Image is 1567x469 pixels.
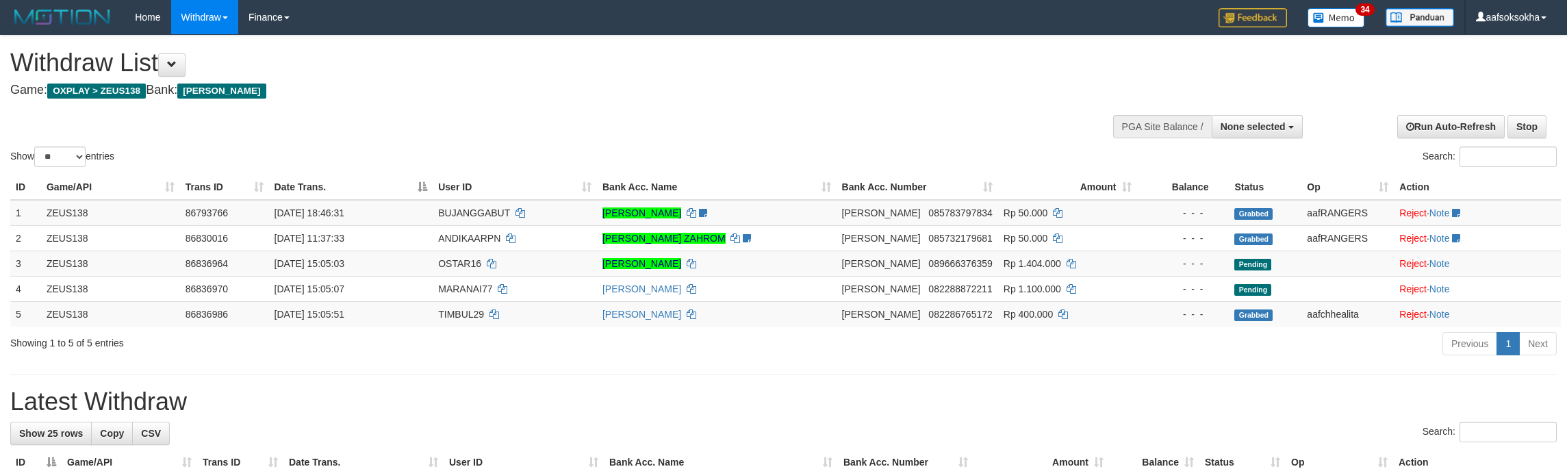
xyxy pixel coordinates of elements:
span: Show 25 rows [19,428,83,439]
input: Search: [1460,147,1557,167]
a: Copy [91,422,133,445]
span: Rp 50.000 [1004,233,1048,244]
a: Previous [1442,332,1497,355]
input: Search: [1460,422,1557,442]
a: Reject [1399,309,1427,320]
span: [PERSON_NAME] [842,233,921,244]
span: Copy 082288872211 to clipboard [928,283,992,294]
span: Rp 1.100.000 [1004,283,1061,294]
label: Search: [1423,422,1557,442]
span: 86830016 [186,233,228,244]
span: [PERSON_NAME] [842,207,921,218]
a: [PERSON_NAME] [602,309,681,320]
th: Action [1394,175,1561,200]
td: ZEUS138 [41,251,180,276]
span: Copy 085783797834 to clipboard [928,207,992,218]
th: Status [1229,175,1301,200]
th: User ID: activate to sort column ascending [433,175,597,200]
a: Reject [1399,207,1427,218]
td: aafRANGERS [1301,200,1394,226]
span: [DATE] 15:05:03 [275,258,344,269]
span: [PERSON_NAME] [842,258,921,269]
a: Note [1429,233,1450,244]
span: Rp 400.000 [1004,309,1053,320]
th: Game/API: activate to sort column ascending [41,175,180,200]
span: BUJANGGABUT [438,207,510,218]
a: Note [1429,207,1450,218]
a: Reject [1399,283,1427,294]
div: - - - [1143,231,1224,245]
td: · [1394,251,1561,276]
span: None selected [1221,121,1286,132]
img: MOTION_logo.png [10,7,114,27]
span: 86836970 [186,283,228,294]
span: 86836964 [186,258,228,269]
th: Bank Acc. Name: activate to sort column ascending [597,175,837,200]
div: - - - [1143,206,1224,220]
span: 86836986 [186,309,228,320]
button: None selected [1212,115,1303,138]
span: Rp 50.000 [1004,207,1048,218]
span: [DATE] 15:05:07 [275,283,344,294]
span: [DATE] 11:37:33 [275,233,344,244]
span: [DATE] 15:05:51 [275,309,344,320]
span: Copy 089666376359 to clipboard [928,258,992,269]
span: Copy 082286765172 to clipboard [928,309,992,320]
h1: Latest Withdraw [10,388,1557,416]
th: ID [10,175,41,200]
a: [PERSON_NAME] [602,258,681,269]
div: Showing 1 to 5 of 5 entries [10,331,643,350]
th: Trans ID: activate to sort column ascending [180,175,269,200]
span: [DATE] 18:46:31 [275,207,344,218]
a: [PERSON_NAME] [602,283,681,294]
span: Copy 085732179681 to clipboard [928,233,992,244]
a: Reject [1399,258,1427,269]
td: 5 [10,301,41,327]
th: Op: activate to sort column ascending [1301,175,1394,200]
a: 1 [1496,332,1520,355]
span: Pending [1234,284,1271,296]
span: MARANAI77 [438,283,492,294]
td: · [1394,301,1561,327]
td: · [1394,225,1561,251]
span: [PERSON_NAME] [842,309,921,320]
h1: Withdraw List [10,49,1031,77]
span: [PERSON_NAME] [842,283,921,294]
span: Grabbed [1234,208,1273,220]
span: Rp 1.404.000 [1004,258,1061,269]
span: [PERSON_NAME] [177,84,266,99]
a: Note [1429,258,1450,269]
th: Bank Acc. Number: activate to sort column ascending [837,175,998,200]
a: Note [1429,283,1450,294]
td: ZEUS138 [41,200,180,226]
a: CSV [132,422,170,445]
td: · [1394,276,1561,301]
td: ZEUS138 [41,276,180,301]
div: - - - [1143,257,1224,270]
a: [PERSON_NAME] [602,207,681,218]
img: Button%20Memo.svg [1308,8,1365,27]
div: - - - [1143,307,1224,321]
h4: Game: Bank: [10,84,1031,97]
div: PGA Site Balance / [1113,115,1212,138]
label: Search: [1423,147,1557,167]
span: ANDIKAARPN [438,233,500,244]
td: ZEUS138 [41,225,180,251]
td: aafchhealita [1301,301,1394,327]
td: 2 [10,225,41,251]
a: Run Auto-Refresh [1397,115,1505,138]
td: 3 [10,251,41,276]
a: [PERSON_NAME] ZAHROM [602,233,726,244]
label: Show entries [10,147,114,167]
th: Balance [1137,175,1230,200]
td: 1 [10,200,41,226]
a: Show 25 rows [10,422,92,445]
a: Next [1519,332,1557,355]
th: Amount: activate to sort column ascending [998,175,1137,200]
span: OXPLAY > ZEUS138 [47,84,146,99]
span: TIMBUL29 [438,309,484,320]
td: · [1394,200,1561,226]
div: - - - [1143,282,1224,296]
img: panduan.png [1386,8,1454,27]
span: 86793766 [186,207,228,218]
